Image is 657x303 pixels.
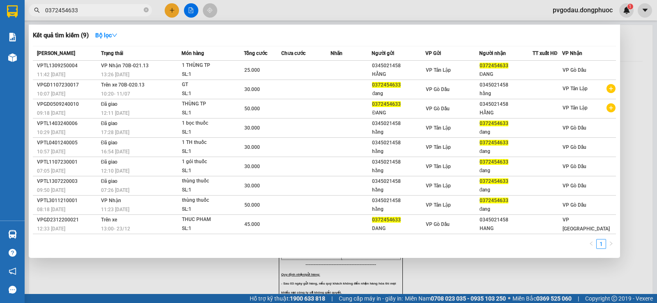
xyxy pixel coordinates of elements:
button: left [586,239,596,249]
span: VP Nhận 70B-021.13 [101,63,149,68]
div: 0345021458 [480,100,533,109]
span: VP Tân Lập [563,105,588,111]
span: 30.000 [244,87,260,92]
span: VP Gửi [425,50,441,56]
img: warehouse-icon [8,53,17,62]
span: 11:23 [DATE] [101,207,129,212]
span: 10:20 - 11/07 [101,91,130,97]
span: plus-circle [606,84,616,93]
span: Đã giao [101,159,118,165]
div: ĐANG [480,70,533,79]
div: thùng thuốc [182,196,244,205]
div: SL: 1 [182,128,244,137]
div: SL: 1 [182,147,244,156]
span: VP [GEOGRAPHIC_DATA] [563,217,610,232]
div: VPTL0401240005 [37,139,99,147]
div: GT [182,80,244,89]
span: 10:57 [DATE] [37,149,65,155]
span: close-circle [144,7,149,14]
div: 0345021458 [372,196,425,205]
img: warehouse-icon [8,230,17,239]
span: 12:14:22 [DATE] [18,59,50,64]
span: Bến xe [GEOGRAPHIC_DATA] [65,13,110,23]
span: Đã giao [101,121,118,126]
div: hằng [480,89,533,98]
span: Tổng cước [244,50,267,56]
button: Bộ lọcdown [89,29,124,42]
input: Tìm tên, số ĐT hoặc mã đơn [45,6,142,15]
span: right [609,241,613,246]
span: search [34,7,40,13]
span: question-circle [9,249,16,257]
li: Next Page [606,239,616,249]
span: 17:28 [DATE] [101,130,129,135]
div: 1 TH thuốc [182,138,244,147]
span: 13:00 - 23/12 [101,226,130,232]
div: SL: 1 [182,109,244,118]
span: Đã giao [101,178,118,184]
span: 16:54 [DATE] [101,149,129,155]
div: 0345021458 [372,177,425,186]
span: Người gửi [372,50,394,56]
span: Nhãn [331,50,342,56]
span: 09:50 [DATE] [37,187,65,193]
div: VPGD2312200021 [37,216,99,224]
span: VP Tân Lập [426,144,451,150]
div: đang [480,128,533,137]
span: 07:26 [DATE] [101,187,129,193]
div: VPTL3011210001 [37,196,99,205]
span: 12:11 [DATE] [101,110,129,116]
div: VPTL1309250004 [37,62,99,70]
div: DANG [372,224,425,233]
div: HẰNG [372,70,425,79]
div: đang [480,205,533,214]
img: logo [3,5,39,41]
span: VP Tân Lập [426,125,451,131]
span: 0372454633 [480,178,508,184]
div: SL: 1 [182,89,244,98]
span: left [589,241,594,246]
span: VP Tân Lập [426,67,451,73]
span: 10:07 [DATE] [37,91,65,97]
div: 0345021458 [372,62,425,70]
div: thùng thuốc [182,177,244,186]
div: 1 bọc thuốc [182,119,244,128]
span: 25.000 [244,67,260,73]
span: Hotline: 19001152 [65,36,101,41]
div: HẰNG [480,109,533,117]
span: VP Tân Lập [426,183,451,189]
span: [PERSON_NAME] [37,50,75,56]
div: hằng [372,147,425,156]
span: down [112,32,117,38]
div: SL: 1 [182,70,244,79]
span: VP Gò Dầu [563,125,586,131]
span: VP Gò Dầu [563,144,586,150]
span: 08:18 [DATE] [37,207,65,212]
span: message [9,286,16,294]
span: 50.000 [244,106,260,112]
span: [PERSON_NAME]: [2,53,87,58]
span: 30.000 [244,164,260,169]
span: VP Gò Dầu [426,106,450,112]
a: 1 [597,239,606,248]
div: SL: 1 [182,186,244,195]
li: Previous Page [586,239,596,249]
div: SL: 1 [182,224,244,233]
div: 0345021458 [372,119,425,128]
span: 0372454633 [480,198,508,203]
span: VP Gò Dầu [563,202,586,208]
div: 0345021458 [480,216,533,224]
span: 01 Võ Văn Truyện, KP.1, Phường 2 [65,25,113,35]
span: 0372454633 [480,63,508,68]
span: In ngày: [2,59,50,64]
span: 30.000 [244,125,260,131]
span: 0372454633 [372,217,401,223]
span: notification [9,267,16,275]
div: hằng [372,128,425,137]
div: hằng [372,205,425,214]
div: VPGD0509240010 [37,100,99,109]
span: 13:26 [DATE] [101,72,129,77]
span: plus-circle [606,103,616,112]
img: logo-vxr [7,5,18,18]
span: 07:05 [DATE] [37,168,65,174]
